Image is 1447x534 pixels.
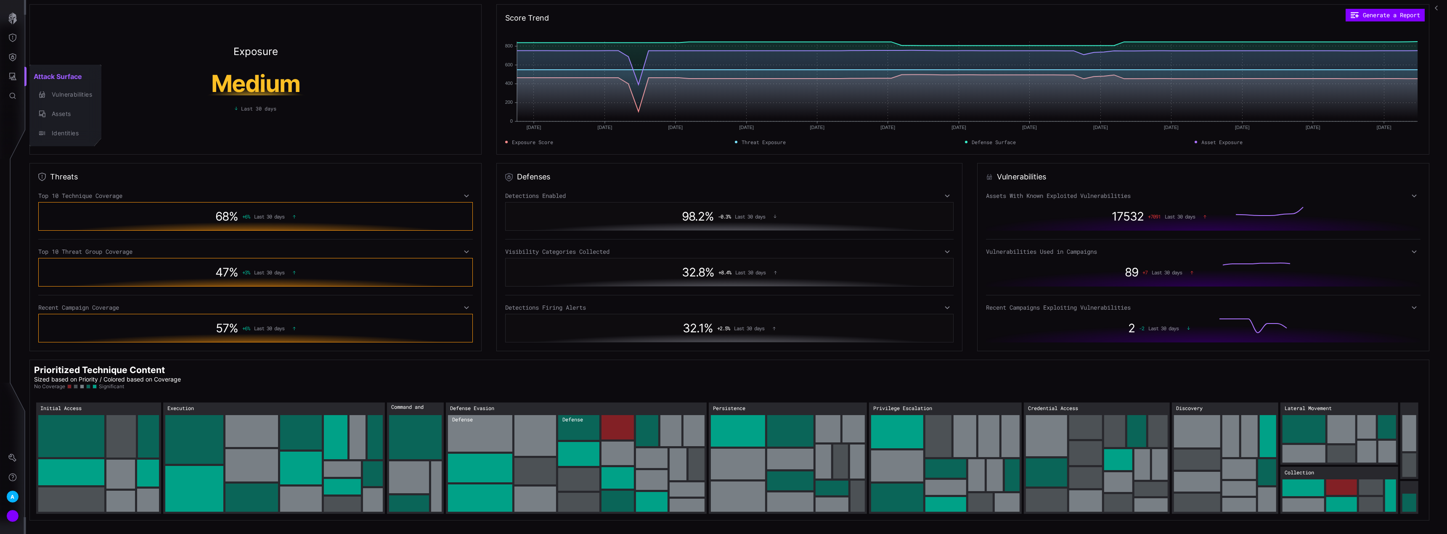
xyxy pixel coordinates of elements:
div: Assets [48,109,92,119]
h2: Attack Surface [29,68,101,85]
div: Vulnerabilities [48,89,92,100]
button: Identities [29,124,101,143]
button: Vulnerabilities [29,85,101,104]
button: Assets [29,104,101,124]
div: Identities [48,128,92,139]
